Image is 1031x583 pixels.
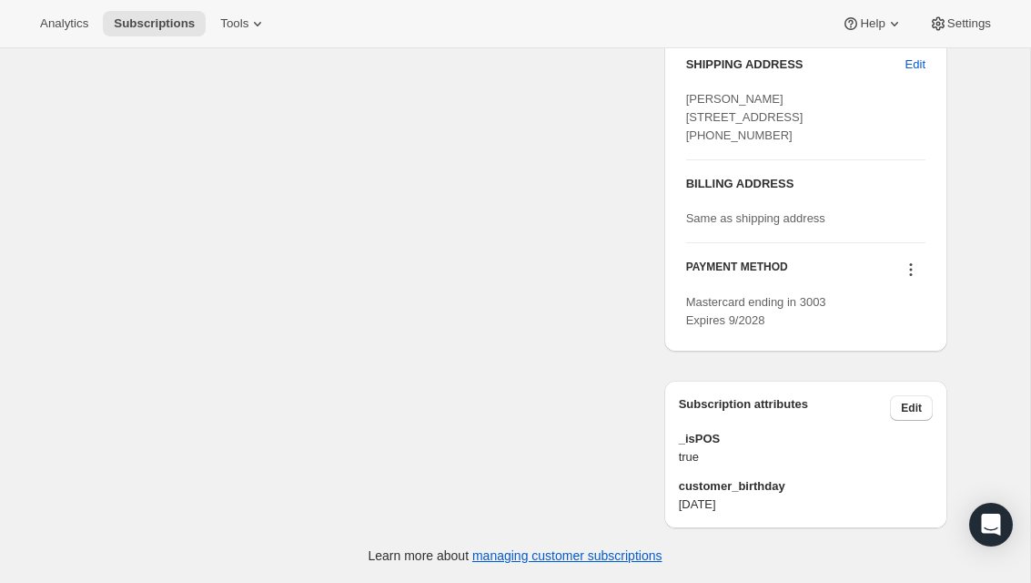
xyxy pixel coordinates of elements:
span: Tools [220,16,248,31]
span: [PERSON_NAME] [STREET_ADDRESS] [PHONE_NUMBER] [686,92,804,142]
button: Settings [918,11,1002,36]
p: Learn more about [369,547,662,565]
h3: Subscription attributes [679,395,891,421]
h3: PAYMENT METHOD [686,260,788,284]
div: Open Intercom Messenger [969,503,1013,547]
button: Edit [890,395,933,421]
button: Tools [209,11,278,36]
span: Edit [905,56,925,74]
a: managing customer subscriptions [472,548,662,563]
span: Help [860,16,884,31]
span: Analytics [40,16,88,31]
span: Edit [901,401,922,415]
button: Analytics [29,11,99,36]
span: Settings [947,16,991,31]
button: Subscriptions [103,11,206,36]
span: Mastercard ending in 3003 Expires 9/2028 [686,295,826,327]
span: Subscriptions [114,16,195,31]
span: _isPOS [679,430,933,448]
span: [DATE] [679,496,933,514]
button: Edit [895,50,936,79]
span: Same as shipping address [686,211,825,225]
h3: SHIPPING ADDRESS [686,56,905,74]
button: Help [831,11,914,36]
span: true [679,448,933,466]
h3: BILLING ADDRESS [686,175,925,193]
span: customer_birthday [679,477,933,496]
